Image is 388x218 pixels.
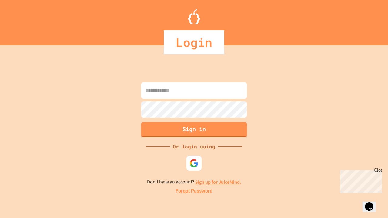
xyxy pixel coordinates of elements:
img: Logo.svg [188,9,200,24]
img: google-icon.svg [189,159,199,168]
button: Sign in [141,122,247,137]
p: Don't have an account? [147,178,241,186]
div: Login [164,30,224,54]
div: Or login using [170,143,218,150]
iframe: chat widget [338,167,382,193]
a: Sign up for JuiceMind. [195,179,241,185]
div: Chat with us now!Close [2,2,42,38]
iframe: chat widget [363,194,382,212]
a: Forgot Password [176,187,212,195]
